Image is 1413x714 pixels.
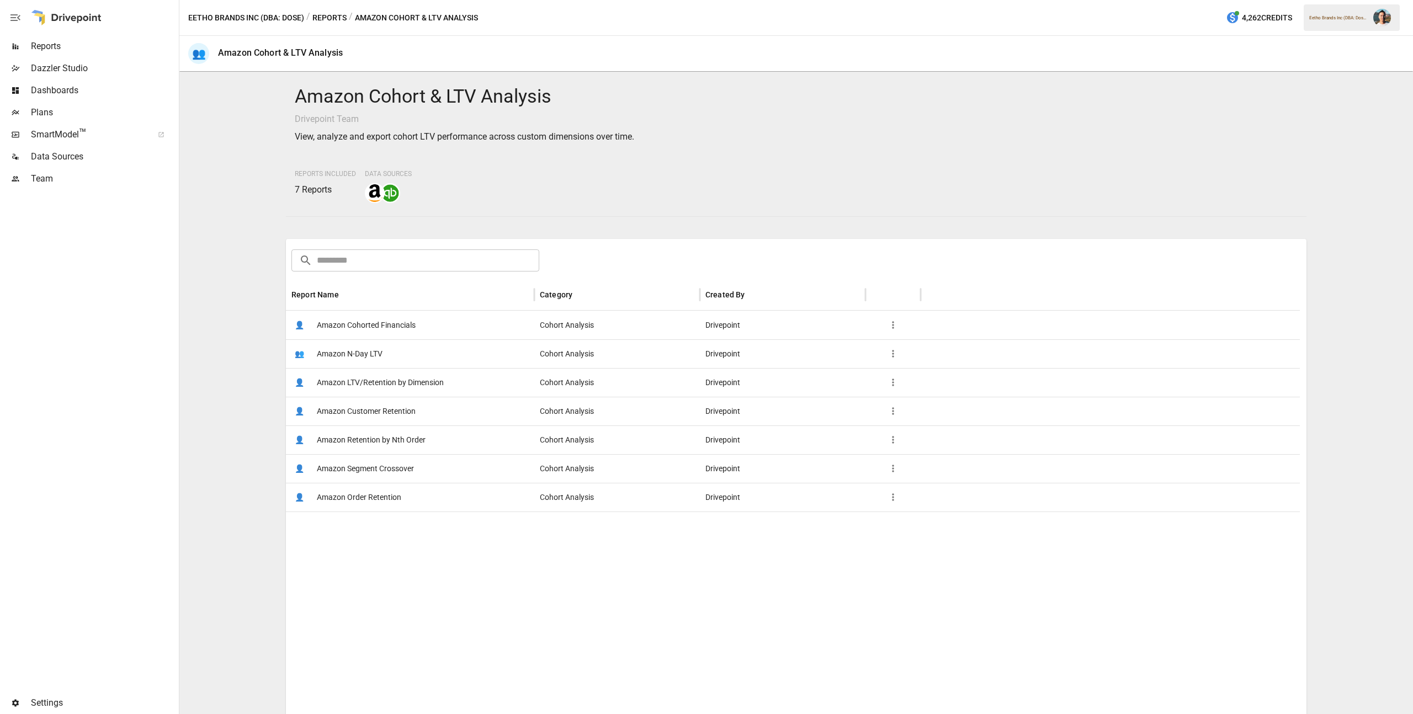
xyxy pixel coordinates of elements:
div: Cohort Analysis [534,397,700,425]
span: Amazon Order Retention [317,483,401,511]
div: Drivepoint [700,339,865,368]
div: Drivepoint [700,397,865,425]
span: Amazon Customer Retention [317,397,416,425]
span: 👤 [291,374,308,391]
span: 👤 [291,317,308,333]
div: Cohort Analysis [534,454,700,483]
span: Amazon N-Day LTV [317,340,383,368]
div: Cohort Analysis [534,311,700,339]
span: Dashboards [31,84,177,97]
div: Cohort Analysis [534,339,700,368]
div: / [349,11,353,25]
span: Data Sources [31,150,177,163]
p: Drivepoint Team [295,113,1298,126]
div: Created By [705,290,745,299]
span: 👤 [291,489,308,505]
span: Plans [31,106,177,119]
div: Eetho Brands Inc (DBA: Dose) [1309,15,1367,20]
span: Amazon LTV/Retention by Dimension [317,369,444,397]
div: Category [540,290,572,299]
div: Amazon Cohort & LTV Analysis [218,47,343,58]
span: 👥 [291,345,308,362]
img: amazon [366,184,384,202]
span: 👤 [291,403,308,419]
div: Drivepoint [700,311,865,339]
button: Reports [312,11,347,25]
button: 4,262Credits [1221,8,1297,28]
h4: Amazon Cohort & LTV Analysis [295,85,1298,108]
div: Cohort Analysis [534,483,700,511]
button: Sort [573,287,589,302]
div: Cohort Analysis [534,425,700,454]
div: Drivepoint [700,454,865,483]
div: Report Name [291,290,339,299]
span: 4,262 Credits [1242,11,1292,25]
span: Reports [31,40,177,53]
span: 👤 [291,460,308,477]
span: Data Sources [365,170,412,178]
span: SmartModel [31,128,146,141]
img: quickbooks [381,184,399,202]
span: 👤 [291,431,308,448]
div: / [306,11,310,25]
div: Drivepoint [700,425,865,454]
p: 7 Reports [295,183,356,196]
span: Team [31,172,177,185]
button: Sort [340,287,355,302]
div: 👥 [188,43,209,64]
button: Sort [746,287,762,302]
div: Drivepoint [700,483,865,511]
span: Settings [31,696,177,710]
div: Drivepoint [700,368,865,397]
button: Eetho Brands Inc (DBA: Dose) [188,11,304,25]
p: View, analyze and export cohort LTV performance across custom dimensions over time. [295,130,1298,143]
span: Amazon Cohorted Financials [317,311,416,339]
span: Dazzler Studio [31,62,177,75]
span: Reports Included [295,170,356,178]
div: Cohort Analysis [534,368,700,397]
span: Amazon Segment Crossover [317,455,414,483]
span: ™ [79,126,87,140]
span: Amazon Retention by Nth Order [317,426,426,454]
